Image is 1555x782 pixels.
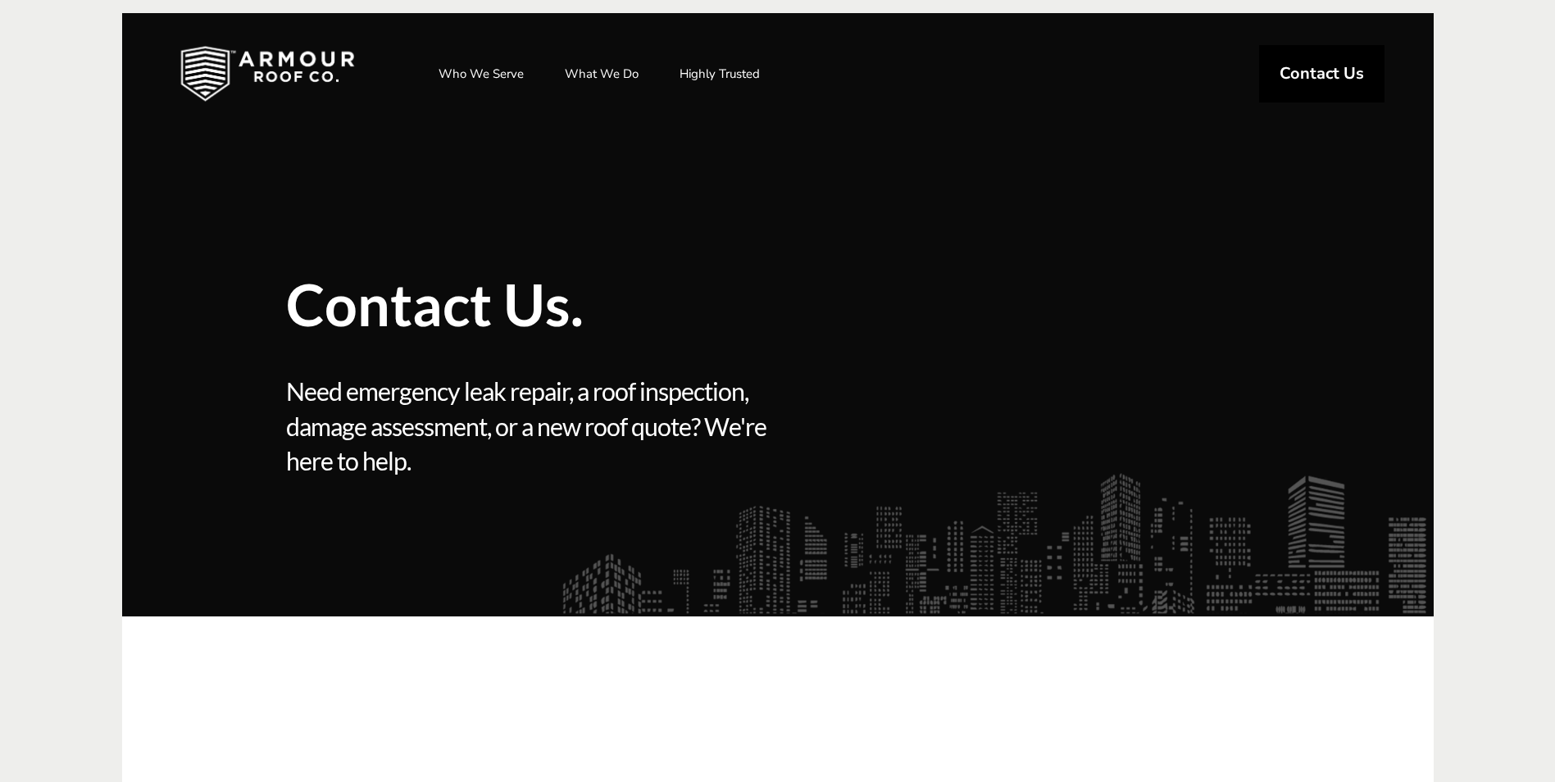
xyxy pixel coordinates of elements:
[548,53,655,94] a: What We Do
[422,53,540,94] a: Who We Serve
[286,275,1016,333] span: Contact Us.
[1280,66,1364,82] span: Contact Us
[1259,45,1384,102] a: Contact Us
[663,53,776,94] a: Highly Trusted
[286,374,772,479] span: Need emergency leak repair, a roof inspection, damage assessment, or a new roof quote? We're here...
[154,33,380,115] img: Industrial and Commercial Roofing Company | Armour Roof Co.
